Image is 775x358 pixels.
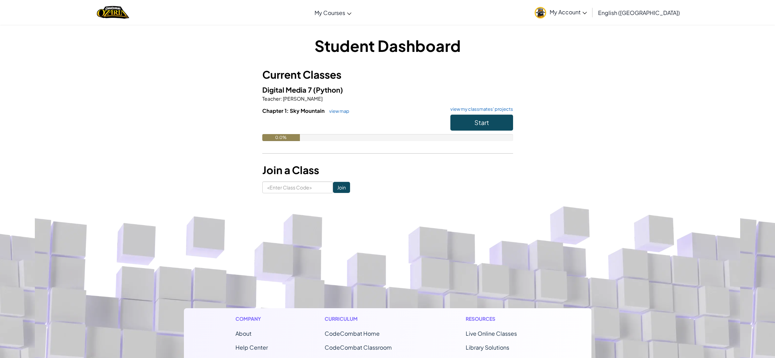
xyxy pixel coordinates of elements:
a: About [235,330,251,337]
span: [PERSON_NAME] [282,95,323,102]
button: Start [450,115,513,131]
input: <Enter Class Code> [262,181,333,193]
span: : [281,95,282,102]
span: (Python) [313,85,343,94]
span: Chapter 1: Sky Mountain [262,107,326,114]
span: Start [474,118,489,126]
h1: Company [235,315,268,322]
a: My Account [531,1,590,23]
img: avatar [535,7,546,18]
a: CodeCombat Classroom [325,344,392,351]
a: Ozaria by CodeCombat logo [97,5,129,20]
a: My Courses [311,3,355,22]
span: CodeCombat Home [325,330,380,337]
h3: Current Classes [262,67,513,83]
a: Library Solutions [466,344,509,351]
span: Teacher [262,95,281,102]
input: Join [333,182,350,193]
h3: Join a Class [262,162,513,178]
h1: Curriculum [325,315,409,322]
div: 0.0% [262,134,300,141]
span: Digital Media 7 [262,85,313,94]
span: My Account [550,8,587,16]
span: My Courses [315,9,345,16]
a: Help Center [235,344,268,351]
img: Home [97,5,129,20]
a: view my classmates' projects [447,107,513,111]
h1: Resources [466,315,540,322]
span: English ([GEOGRAPHIC_DATA]) [598,9,680,16]
a: English ([GEOGRAPHIC_DATA]) [595,3,683,22]
a: Live Online Classes [466,330,517,337]
h1: Student Dashboard [262,35,513,56]
a: view map [326,108,349,114]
